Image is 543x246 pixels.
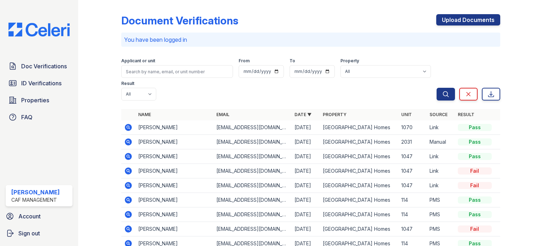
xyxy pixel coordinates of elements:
[121,14,238,27] div: Document Verifications
[214,193,292,207] td: [EMAIL_ADDRESS][DOMAIN_NAME]
[320,207,398,222] td: [GEOGRAPHIC_DATA] Homes
[214,207,292,222] td: [EMAIL_ADDRESS][DOMAIN_NAME]
[292,149,320,164] td: [DATE]
[18,212,41,221] span: Account
[458,167,492,175] div: Fail
[292,207,320,222] td: [DATE]
[135,193,214,207] td: [PERSON_NAME]
[121,58,155,64] label: Applicant or unit
[401,112,412,117] a: Unit
[214,135,292,149] td: [EMAIL_ADDRESS][DOMAIN_NAME]
[6,76,72,90] a: ID Verifications
[121,81,134,86] label: Result
[292,193,320,207] td: [DATE]
[135,207,214,222] td: [PERSON_NAME]
[398,222,427,236] td: 1047
[320,120,398,135] td: [GEOGRAPHIC_DATA] Homes
[214,149,292,164] td: [EMAIL_ADDRESS][DOMAIN_NAME]
[135,149,214,164] td: [PERSON_NAME]
[398,178,427,193] td: 1047
[3,226,75,240] a: Sign out
[458,112,474,117] a: Result
[11,188,60,196] div: [PERSON_NAME]
[214,120,292,135] td: [EMAIL_ADDRESS][DOMAIN_NAME]
[323,112,346,117] a: Property
[320,222,398,236] td: [GEOGRAPHIC_DATA] Homes
[135,178,214,193] td: [PERSON_NAME]
[427,207,455,222] td: PMS
[320,135,398,149] td: [GEOGRAPHIC_DATA] Homes
[436,14,500,25] a: Upload Documents
[458,211,492,218] div: Pass
[124,35,497,44] p: You have been logged in
[3,209,75,223] a: Account
[458,124,492,131] div: Pass
[6,93,72,107] a: Properties
[6,110,72,124] a: FAQ
[292,120,320,135] td: [DATE]
[458,153,492,160] div: Pass
[427,149,455,164] td: Link
[458,182,492,189] div: Fail
[320,178,398,193] td: [GEOGRAPHIC_DATA] Homes
[427,193,455,207] td: PMS
[6,59,72,73] a: Doc Verifications
[121,65,233,78] input: Search by name, email, or unit number
[216,112,229,117] a: Email
[239,58,250,64] label: From
[292,164,320,178] td: [DATE]
[292,222,320,236] td: [DATE]
[21,79,62,87] span: ID Verifications
[135,222,214,236] td: [PERSON_NAME]
[458,138,492,145] div: Pass
[398,164,427,178] td: 1047
[320,164,398,178] td: [GEOGRAPHIC_DATA] Homes
[458,196,492,204] div: Pass
[292,135,320,149] td: [DATE]
[398,207,427,222] td: 114
[427,178,455,193] td: Link
[21,96,49,104] span: Properties
[290,58,295,64] label: To
[427,120,455,135] td: Link
[320,193,398,207] td: [GEOGRAPHIC_DATA] Homes
[427,222,455,236] td: PMS
[135,135,214,149] td: [PERSON_NAME]
[398,135,427,149] td: 2031
[340,58,359,64] label: Property
[427,135,455,149] td: Manual
[21,113,33,121] span: FAQ
[135,120,214,135] td: [PERSON_NAME]
[292,178,320,193] td: [DATE]
[3,23,75,36] img: CE_Logo_Blue-a8612792a0a2168367f1c8372b55b34899dd931a85d93a1a3d3e32e68fde9ad4.png
[138,112,151,117] a: Name
[398,149,427,164] td: 1047
[398,193,427,207] td: 114
[430,112,448,117] a: Source
[18,229,40,238] span: Sign out
[11,196,60,204] div: CAF Management
[21,62,67,70] span: Doc Verifications
[214,164,292,178] td: [EMAIL_ADDRESS][DOMAIN_NAME]
[214,178,292,193] td: [EMAIL_ADDRESS][DOMAIN_NAME]
[458,225,492,233] div: Fail
[214,222,292,236] td: [EMAIL_ADDRESS][DOMAIN_NAME]
[398,120,427,135] td: 1070
[294,112,311,117] a: Date ▼
[320,149,398,164] td: [GEOGRAPHIC_DATA] Homes
[135,164,214,178] td: [PERSON_NAME]
[427,164,455,178] td: Link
